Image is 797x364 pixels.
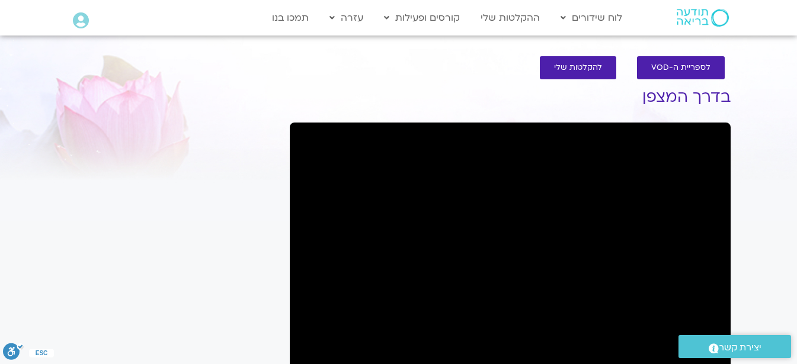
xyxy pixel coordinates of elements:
a: עזרה [324,7,369,29]
a: יצירת קשר [678,335,791,358]
a: לספריית ה-VOD [637,56,725,79]
a: קורסים ופעילות [378,7,466,29]
a: תמכו בנו [266,7,315,29]
h1: בדרך המצפן [290,88,731,106]
a: לוח שידורים [555,7,628,29]
img: תודעה בריאה [677,9,729,27]
span: להקלטות שלי [554,63,602,72]
a: ההקלטות שלי [475,7,546,29]
a: להקלטות שלי [540,56,616,79]
span: לספריית ה-VOD [651,63,710,72]
span: יצירת קשר [719,340,761,356]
